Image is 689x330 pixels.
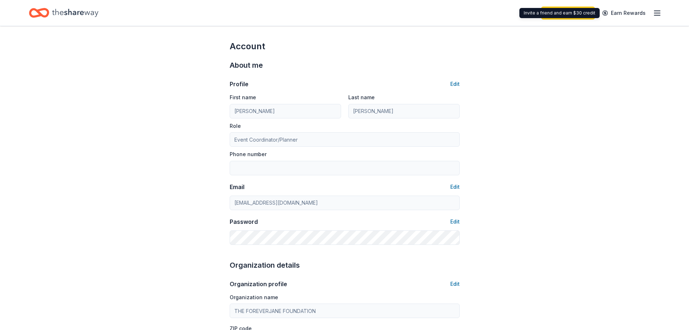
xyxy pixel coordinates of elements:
button: Edit [450,280,460,288]
button: Edit [450,217,460,226]
a: Home [29,4,98,21]
div: Invite a friend and earn $30 credit [519,8,600,18]
label: Organization name [230,294,278,301]
label: Last name [348,94,375,101]
button: Edit [450,80,460,88]
a: Earn Rewards [598,7,650,20]
button: Edit [450,183,460,191]
div: Account [230,41,460,52]
div: Password [230,217,258,226]
label: Role [230,122,241,130]
div: Organization details [230,259,460,271]
div: Profile [230,80,248,88]
div: Email [230,183,244,191]
label: Phone number [230,151,267,158]
div: About me [230,59,460,71]
a: Start free trial [541,7,595,20]
div: Organization profile [230,280,287,288]
label: First name [230,94,256,101]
